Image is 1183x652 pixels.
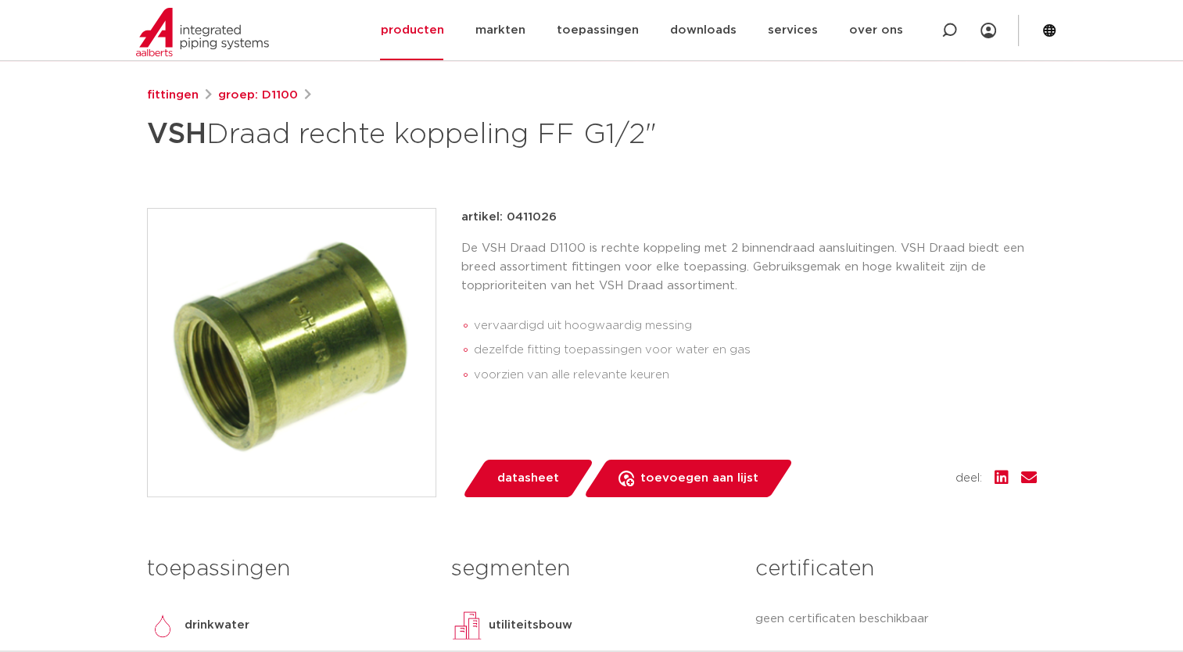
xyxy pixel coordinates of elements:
li: voorzien van alle relevante keuren [474,363,1037,388]
span: deel: [955,469,982,488]
p: utiliteitsbouw [489,616,572,635]
h3: certificaten [755,553,1036,585]
a: datasheet [461,460,594,497]
li: dezelfde fitting toepassingen voor water en gas [474,338,1037,363]
a: fittingen [147,86,199,105]
li: vervaardigd uit hoogwaardig messing [474,313,1037,339]
span: toevoegen aan lijst [640,466,758,491]
h3: toepassingen [147,553,428,585]
p: artikel: 0411026 [461,208,557,227]
a: groep: D1100 [218,86,298,105]
img: Product Image for VSH Draad rechte koppeling FF G1/2" [148,209,436,496]
h1: Draad rechte koppeling FF G1/2" [147,111,734,158]
strong: VSH [147,120,206,149]
img: drinkwater [147,610,178,641]
p: geen certificaten beschikbaar [755,610,1036,629]
p: De VSH Draad D1100 is rechte koppeling met 2 binnendraad aansluitingen. VSH Draad biedt een breed... [461,239,1037,296]
span: datasheet [497,466,559,491]
h3: segmenten [451,553,732,585]
p: drinkwater [185,616,249,635]
img: utiliteitsbouw [451,610,482,641]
